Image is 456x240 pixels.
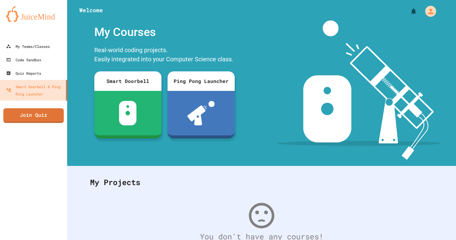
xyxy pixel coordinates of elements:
[6,83,63,98] div: Smart Doorbell & Ping Pong Launcher
[6,70,41,77] div: Quiz Reports
[3,108,64,123] a: Join Quiz
[94,71,161,91] div: Smart Doorbell
[277,20,440,160] img: banner-image-my-projects.png
[399,6,419,16] div: My Notifications
[6,56,41,63] div: Code Sandbox
[187,101,215,125] img: ppl-with-ball.png
[419,4,438,18] div: My Account
[91,20,238,44] div: My Courses
[119,101,136,125] img: sdb-white.svg
[84,170,439,194] div: My Projects
[6,6,61,22] img: logo-orange.svg
[6,43,50,50] div: My Teams/Classes
[168,71,235,91] div: Ping Pong Launcher
[91,44,238,67] div: Real-world coding projects. Easily integrated into your Computer Science class.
